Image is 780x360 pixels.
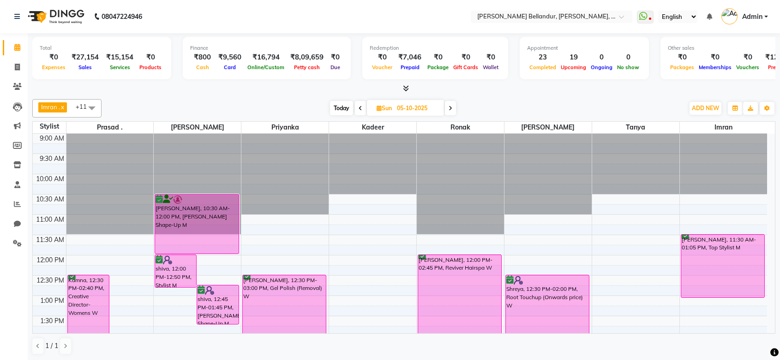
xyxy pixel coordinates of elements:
[692,105,719,112] span: ADD NEW
[41,103,60,111] span: Imran .
[155,195,238,254] div: [PERSON_NAME], 10:30 AM-12:00 PM, [PERSON_NAME] Shape-Up M
[370,44,501,52] div: Redemption
[329,122,416,133] span: kadeer
[615,64,642,71] span: No show
[38,134,66,143] div: 9:00 AM
[451,52,480,63] div: ₹0
[330,101,353,115] span: Today
[34,215,66,224] div: 11:00 AM
[35,255,66,265] div: 12:00 PM
[245,52,287,63] div: ₹16,794
[734,64,762,71] span: Vouchers
[222,64,238,71] span: Card
[734,52,762,63] div: ₹0
[328,64,342,71] span: Due
[451,64,480,71] span: Gift Cards
[425,64,451,71] span: Package
[33,122,66,131] div: Stylist
[506,275,589,334] div: Shreya, 12:30 PM-02:00 PM, Root Touchup (Onwards price) W
[38,296,66,306] div: 1:00 PM
[34,235,66,245] div: 11:30 AM
[721,8,738,24] img: Admin
[102,4,142,30] b: 08047224946
[480,52,501,63] div: ₹0
[394,101,440,115] input: 2025-10-05
[60,103,64,111] a: x
[742,12,762,22] span: Admin
[155,255,196,287] div: shiva, 12:00 PM-12:50 PM, Stylist M
[527,64,558,71] span: Completed
[370,52,395,63] div: ₹0
[35,276,66,285] div: 12:30 PM
[615,52,642,63] div: 0
[76,103,94,110] span: +11
[40,44,164,52] div: Total
[680,122,767,133] span: Imran
[24,4,87,30] img: logo
[40,52,68,63] div: ₹0
[395,52,425,63] div: ₹7,046
[287,52,327,63] div: ₹8,09,659
[102,52,137,63] div: ₹15,154
[190,44,343,52] div: Finance
[480,64,501,71] span: Wallet
[68,52,102,63] div: ₹27,154
[668,52,696,63] div: ₹0
[76,64,94,71] span: Sales
[592,122,679,133] span: Tanya
[34,174,66,184] div: 10:00 AM
[66,122,154,133] span: Prasad .
[417,122,504,133] span: Ronak
[215,52,245,63] div: ₹9,560
[40,64,68,71] span: Expenses
[292,64,322,71] span: Petty cash
[690,102,721,115] button: ADD NEW
[245,64,287,71] span: Online/Custom
[38,316,66,326] div: 1:30 PM
[45,341,58,351] span: 1 / 1
[38,154,66,164] div: 9:30 AM
[558,64,588,71] span: Upcoming
[370,64,395,71] span: Voucher
[34,195,66,204] div: 10:30 AM
[696,52,734,63] div: ₹0
[558,52,588,63] div: 19
[696,64,734,71] span: Memberships
[398,64,422,71] span: Prepaid
[190,52,215,63] div: ₹800
[327,52,343,63] div: ₹0
[504,122,592,133] span: [PERSON_NAME]
[241,122,329,133] span: Priyanka
[588,52,615,63] div: 0
[668,64,696,71] span: Packages
[527,52,558,63] div: 23
[681,235,765,297] div: [PERSON_NAME], 11:30 AM-01:05 PM, Top Stylist M
[374,105,394,112] span: Sun
[137,64,164,71] span: Products
[154,122,241,133] span: [PERSON_NAME]
[137,52,164,63] div: ₹0
[588,64,615,71] span: Ongoing
[108,64,132,71] span: Services
[194,64,211,71] span: Cash
[425,52,451,63] div: ₹0
[527,44,642,52] div: Appointment
[197,285,238,324] div: shiva, 12:45 PM-01:45 PM, [PERSON_NAME] Shape-Up M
